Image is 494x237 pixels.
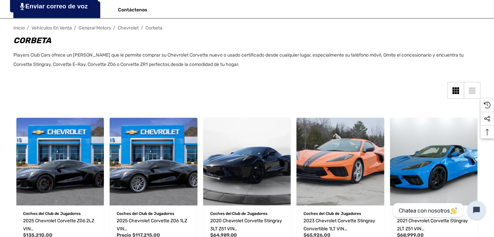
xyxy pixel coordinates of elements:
a: 2025 Chevrolet Corvette Z06 1LZ VIN 1G1YD2D32S5606812,$117,215.00 [117,217,191,233]
font: Enviar correo de voz [25,3,88,10]
img: For Sale: 2021 Chevrolet Corvette Stingray 2LT Z51 VIN 1G1YB2D48M5115775 [390,118,478,206]
p: Players Club Cars ofrece un [PERSON_NAME] que le permite comprar su Chevrolet Corvette nuevo o us... [13,51,474,69]
a: Inicio [13,25,25,31]
a: 2023 Chevrolet Corvette Stingray Convertible 1LT VIN 1G1YA3D4XP5140450,$65,926.00 [303,217,377,233]
a: 2021 Chevrolet Corvette Stingray 2LT Z51 VIN 1G1YB2D48M5115775,$68,999.00 [390,118,478,206]
a: Vista de cuadrícula [447,82,464,99]
a: 2025 Chevrolet Corvette Z06 1LZ VIN 1G1YD2D32S5606812,$117,215.00 [110,118,198,206]
p: Coches del Club de Jugadores [303,209,377,218]
a: 2023 Chevrolet Corvette Stingray Convertible 1LT VIN 1G1YA3D4XP5140450,$65,926.00 [296,118,384,206]
a: 2025 Chevrolet Corvette Z06 2LZ VIN 1G1YE2D37S5607208,$135,210.00 [16,118,104,206]
a: 2025 Chevrolet Corvette Z06 2LZ VIN 1G1YE2D37S5607208,$135,210.00 [23,217,97,233]
a: 2020 Chevrolet Corvette Stingray 3LT Z51 VIN 1G1Y82D4XL5106394,$64,989.00 [210,217,284,233]
svg: Arriba [481,129,494,136]
a: 2021 Chevrolet Corvette Stingray 2LT Z51 VIN 1G1YB2D48M5115775,$68,999.00 [397,217,471,233]
img: PjwhLS0gR2VuZXJhdG9yOiBHcmF2aXQuaW8gLS0+PHN2ZyB4bWxucz0iaHR0cDovL3d3dy53My5vcmcvMjAwMC9zdmciIHhtb... [20,3,24,10]
a: Vehículos en venta [31,25,72,31]
p: Coches del Club de Jugadores [210,209,284,218]
p: Coches del Club de Jugadores [117,209,191,218]
a: 2020 Chevrolet Corvette Stingray 3LT Z51 VIN 1G1Y82D4XL5106394,$64,989.00 [203,118,291,206]
svg: Visto recientemente [484,102,491,108]
a: Contáctenos [118,7,147,14]
img: For Sale: 2025 Chevrolet Corvette Z06 1LZ VIN 1G1YD2D32S5606812 [110,118,198,206]
a: Vista de lista [464,82,481,99]
p: Coches del Club de Jugadores [23,209,97,218]
a: Corbeta [145,25,162,31]
a: General Motors [79,25,111,31]
a: Chevrolet [118,25,139,31]
h1: Corbeta [13,34,474,47]
img: For Sale: 2020 Chevrolet Corvette Stingray 3LT Z51 VIN 1G1Y82D4XL5106394 [203,118,291,206]
img: For Sale: 2025 Chevrolet Corvette Z06 2LZ VIN 1G1YE2D37S5607208 [16,118,104,206]
img: For Sale: 2023 Chevrolet Corvette Stingray Convertible 1LT VIN 1G1YA3D4XP5140450 [296,118,384,206]
nav: Pan rallado [13,22,481,34]
svg: Redes sociales [484,115,491,122]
